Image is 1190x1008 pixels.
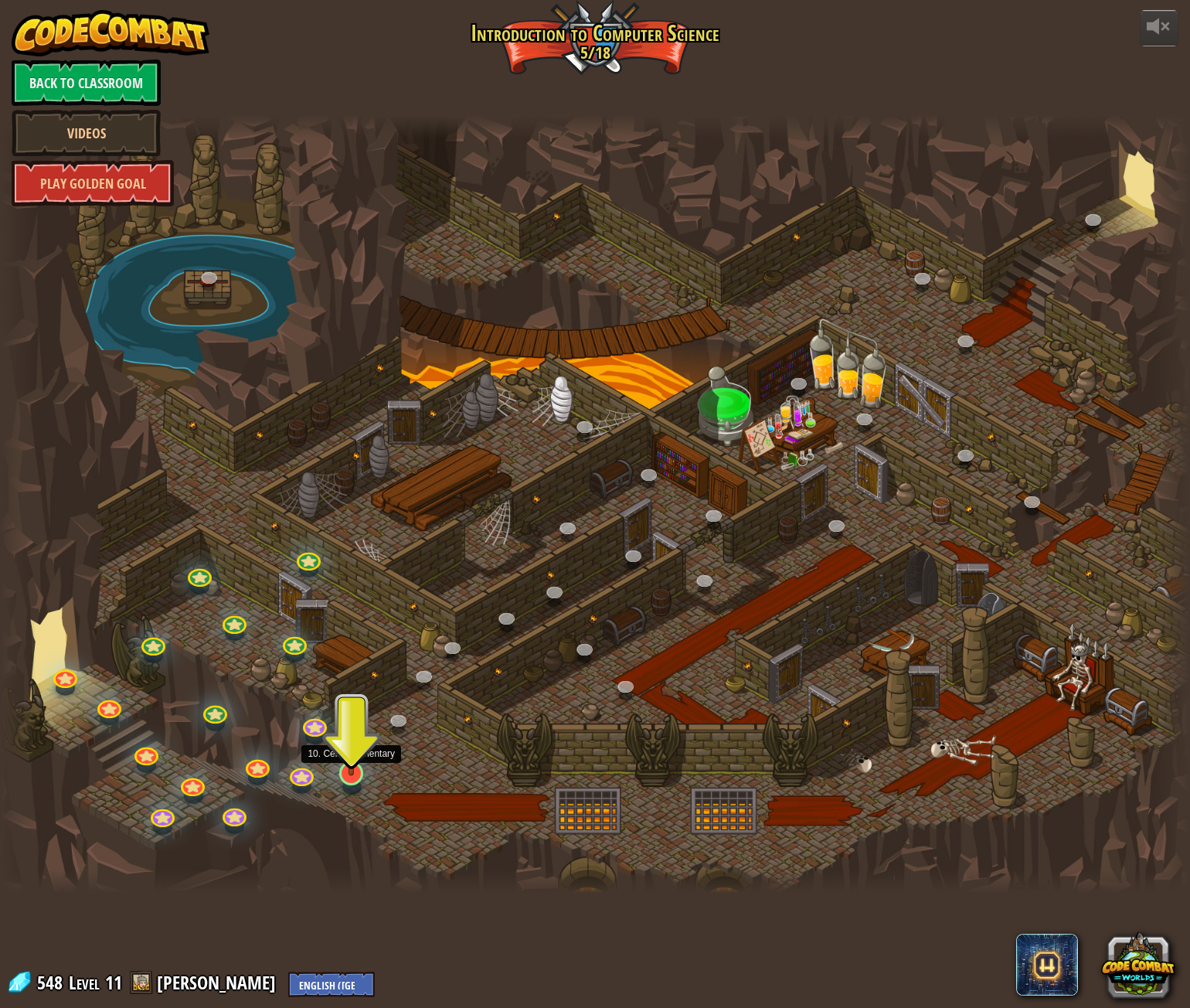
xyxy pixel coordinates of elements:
[12,160,174,206] a: Play Golden Goal
[69,970,100,996] span: Level
[12,60,161,106] a: Back to Classroom
[157,970,280,995] a: [PERSON_NAME]
[335,701,368,776] img: level-banner-unstarted.png
[12,110,161,156] a: Videos
[12,10,209,56] img: CodeCombat - Learn how to code by playing a game
[1140,10,1178,46] button: Adjust volume
[37,970,67,995] span: 548
[105,970,122,995] span: 11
